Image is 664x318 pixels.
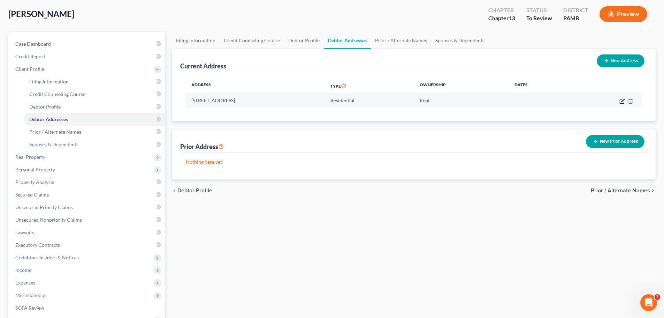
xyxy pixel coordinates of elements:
div: To Review [526,14,552,22]
a: Debtor Addresses [24,113,165,126]
div: Prior Address [180,142,224,151]
div: Chapter [488,6,515,14]
i: chevron_right [650,188,656,193]
span: Real Property [15,154,45,160]
span: Filing Information [29,79,69,84]
a: SOFA Review [10,302,165,314]
div: District [563,6,588,14]
span: Unsecured Nonpriority Claims [15,217,82,223]
a: Secured Claims [10,188,165,201]
p: Nothing here yet! [186,158,642,165]
div: Status [526,6,552,14]
i: chevron_left [172,188,177,193]
th: Type [325,78,414,94]
span: Client Profile [15,66,44,72]
span: Lawsuits [15,229,34,235]
span: Income [15,267,31,273]
th: Ownership [414,78,509,94]
span: Property Analysis [15,179,54,185]
button: New Prior Address [586,135,644,148]
div: Current Address [180,62,226,70]
a: Prior / Alternate Names [371,32,431,49]
span: [PERSON_NAME] [8,9,74,19]
span: Case Dashboard [15,41,51,47]
span: Credit Counseling Course [29,91,85,97]
span: 1 [655,294,660,300]
td: [STREET_ADDRESS] [186,94,325,107]
a: Credit Counseling Course [24,88,165,101]
th: Address [186,78,325,94]
span: SOFA Review [15,305,44,311]
a: Property Analysis [10,176,165,188]
td: Rent [414,94,509,107]
a: Unsecured Priority Claims [10,201,165,214]
a: Unsecured Nonpriority Claims [10,214,165,226]
a: Filing Information [24,75,165,88]
a: Case Dashboard [10,38,165,50]
a: Debtor Profile [284,32,324,49]
a: Prior / Alternate Names [24,126,165,138]
a: Credit Counseling Course [220,32,284,49]
a: Spouses & Dependents [24,138,165,151]
span: Prior / Alternate Names [591,188,650,193]
span: Secured Claims [15,192,49,198]
span: Debtor Addresses [29,116,68,122]
span: Debtor Profile [177,188,212,193]
span: Personal Property [15,167,55,172]
span: Debtor Profile [29,104,61,110]
span: Prior / Alternate Names [29,129,81,135]
a: Debtor Profile [24,101,165,113]
div: Chapter [488,14,515,22]
span: Expenses [15,280,35,286]
span: Codebtors Insiders & Notices [15,254,79,260]
a: Filing Information [172,32,220,49]
iframe: Intercom live chat [640,294,657,311]
a: Spouses & Dependents [431,32,489,49]
span: Spouses & Dependents [29,141,78,147]
span: Miscellaneous [15,292,46,298]
a: Lawsuits [10,226,165,239]
button: New Address [597,54,644,67]
button: chevron_left Debtor Profile [172,188,212,193]
span: Unsecured Priority Claims [15,204,73,210]
a: Executory Contracts [10,239,165,251]
a: Credit Report [10,50,165,63]
th: Dates [509,78,571,94]
button: Prior / Alternate Names chevron_right [591,188,656,193]
button: Preview [600,6,647,22]
div: PAMB [563,14,588,22]
span: Credit Report [15,53,45,59]
span: 13 [509,15,515,21]
span: Executory Contracts [15,242,60,248]
td: Residential [325,94,414,107]
a: Debtor Addresses [324,32,371,49]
